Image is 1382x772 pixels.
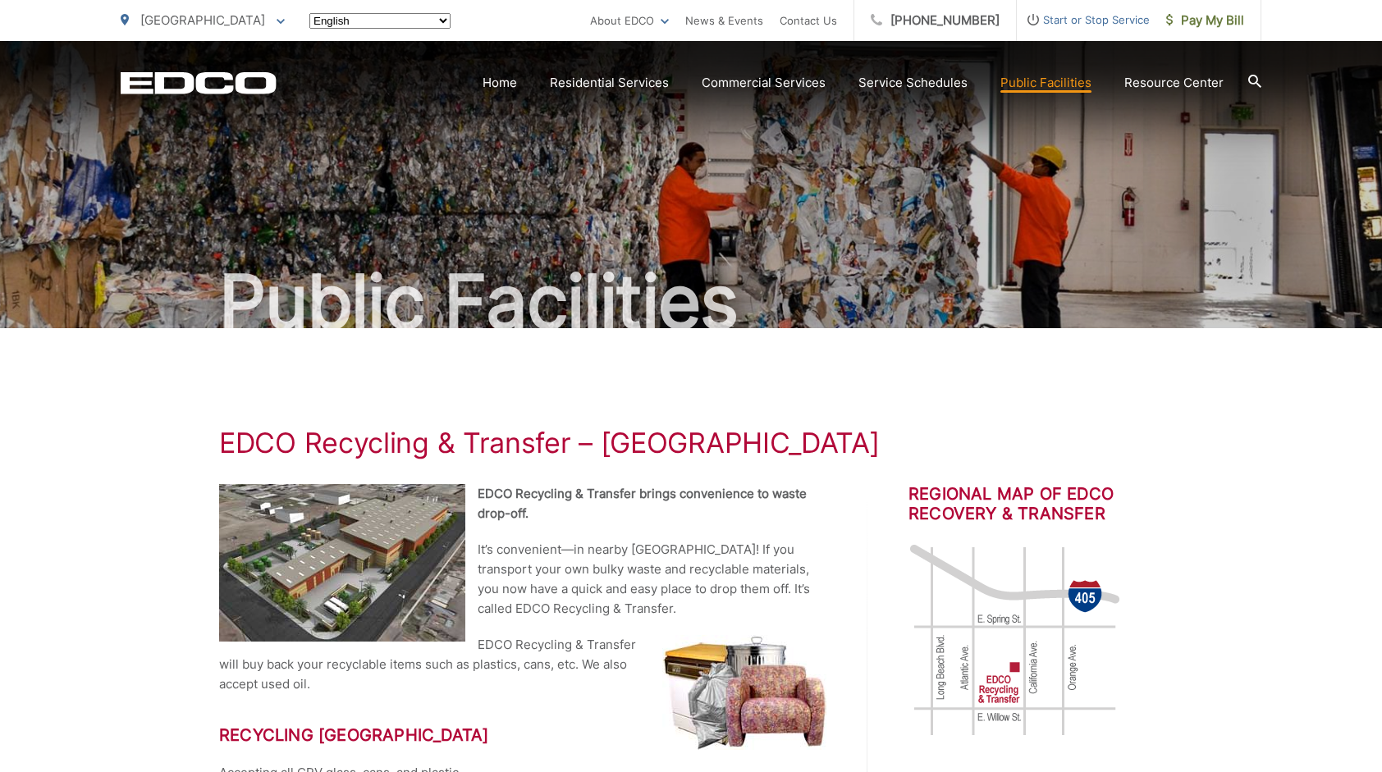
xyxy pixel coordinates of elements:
a: Service Schedules [858,73,968,93]
span: Pay My Bill [1166,11,1244,30]
h2: Recycling [GEOGRAPHIC_DATA] [219,725,826,745]
span: [GEOGRAPHIC_DATA] [140,12,265,28]
a: Resource Center [1124,73,1224,93]
select: Select a language [309,13,451,29]
a: EDCD logo. Return to the homepage. [121,71,277,94]
p: It’s convenient—in nearby [GEOGRAPHIC_DATA]! If you transport your own bulky waste and recyclable... [219,540,826,619]
h1: EDCO Recycling & Transfer – [GEOGRAPHIC_DATA] [219,427,1163,459]
a: Home [483,73,517,93]
a: Commercial Services [702,73,826,93]
img: EDCO Recycling & Transfer [219,484,465,642]
a: About EDCO [590,11,669,30]
strong: EDCO Recycling & Transfer brings convenience to waste drop-off. [478,486,807,521]
h2: Regional Map of EDCO Recovery & Transfer [908,484,1163,523]
a: Residential Services [550,73,669,93]
p: EDCO Recycling & Transfer will buy back your recyclable items such as plastics, cans, etc. We als... [219,635,826,694]
a: Contact Us [780,11,837,30]
a: Public Facilities [1000,73,1091,93]
img: image [908,541,1122,738]
a: News & Events [685,11,763,30]
h2: Public Facilities [121,261,1261,343]
img: Dishwasher and chair [662,635,826,750]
